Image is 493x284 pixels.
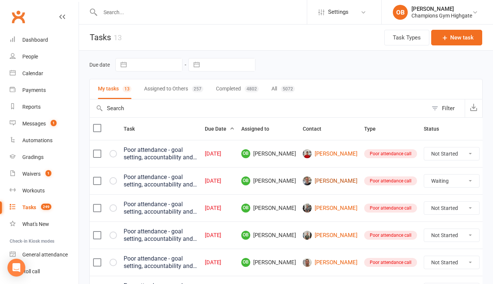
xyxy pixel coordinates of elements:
span: OB [241,204,250,213]
div: Poor attendance call [364,231,417,240]
a: Payments [10,82,79,99]
span: [PERSON_NAME] [241,149,296,158]
span: 1 [51,120,57,126]
div: Workouts [22,188,45,194]
span: OB [241,231,250,240]
div: Poor attendance call [364,204,417,213]
a: Messages 1 [10,115,79,132]
span: OB [241,258,250,267]
a: [PERSON_NAME] [303,258,357,267]
div: 5072 [281,86,295,92]
button: Type [364,124,384,133]
button: My tasks13 [98,79,131,99]
div: 13 [123,86,131,92]
span: [PERSON_NAME] [241,204,296,213]
a: [PERSON_NAME] [303,204,357,213]
div: Poor attendance call [364,149,417,158]
a: People [10,48,79,65]
h1: Tasks [79,25,122,50]
div: Automations [22,137,53,143]
div: [DATE] [205,178,235,184]
div: Poor attendance - goal setting, accountability and training commitment discussion (include notes ... [124,146,198,161]
div: [DATE] [205,232,235,239]
div: Poor attendance - goal setting, accountability and training commitment discussion (include notes ... [124,255,198,270]
img: Rodrigo Langenhin [303,204,312,213]
button: Due Date [205,124,235,133]
a: Reports [10,99,79,115]
button: Status [424,124,447,133]
div: Messages [22,121,46,127]
div: People [22,54,38,60]
span: Contact [303,126,330,132]
span: 1 [45,170,51,176]
a: Waivers 1 [10,166,79,182]
div: Tasks [22,204,36,210]
span: Assigned to [241,126,277,132]
img: Geoff Shrapnel [303,176,312,185]
div: [DATE] [205,151,235,157]
a: Calendar [10,65,79,82]
a: General attendance kiosk mode [10,246,79,263]
span: OB [241,176,250,185]
a: Gradings [10,149,79,166]
button: Filter [428,99,465,117]
span: Due Date [205,126,235,132]
div: Calendar [22,70,43,76]
span: Settings [328,4,349,20]
div: [DATE] [205,205,235,211]
div: Waivers [22,171,41,177]
div: 13 [114,33,122,42]
button: Assigned to [241,124,277,133]
span: OB [241,149,250,158]
button: Contact [303,124,330,133]
div: [PERSON_NAME] [411,6,472,12]
span: [PERSON_NAME] [241,231,296,240]
div: Poor attendance call [364,176,417,185]
div: What's New [22,221,49,227]
div: Filter [442,104,455,113]
div: Poor attendance - goal setting, accountability and training commitment discussion (include notes ... [124,201,198,216]
div: OB [393,5,408,20]
input: Search [90,99,428,117]
a: [PERSON_NAME] [303,231,357,240]
div: Roll call [22,268,40,274]
span: [PERSON_NAME] [241,176,296,185]
a: [PERSON_NAME] [303,176,357,185]
button: New task [431,30,482,45]
div: Reports [22,104,41,110]
div: Gradings [22,154,44,160]
div: 4802 [245,86,259,92]
div: Poor attendance call [364,258,417,267]
div: Poor attendance - goal setting, accountability and training commitment discussion (include notes ... [124,173,198,188]
div: [DATE] [205,259,235,266]
a: [PERSON_NAME] [303,149,357,158]
button: Task Types [384,30,429,45]
span: [PERSON_NAME] [241,258,296,267]
button: Task [124,124,143,133]
a: Automations [10,132,79,149]
span: Task [124,126,143,132]
div: Dashboard [22,37,48,43]
span: Type [364,126,384,132]
div: Payments [22,87,46,93]
div: Open Intercom Messenger [7,259,25,277]
img: Hayden Gloudemans [303,258,312,267]
a: Roll call [10,263,79,280]
a: Tasks 249 [10,199,79,216]
a: Dashboard [10,32,79,48]
img: Michael Moss [303,149,312,158]
button: All5072 [271,79,295,99]
label: Due date [89,62,110,68]
div: Champions Gym Highgate [411,12,472,19]
span: Status [424,126,447,132]
input: Search... [98,7,307,17]
a: What's New [10,216,79,233]
img: Lucas Wiget [303,231,312,240]
div: 257 [192,86,203,92]
div: Poor attendance - goal setting, accountability and training commitment discussion (include notes ... [124,228,198,243]
button: Completed4802 [216,79,259,99]
a: Clubworx [9,7,28,26]
button: Assigned to Others257 [144,79,203,99]
div: General attendance [22,252,68,258]
a: Workouts [10,182,79,199]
